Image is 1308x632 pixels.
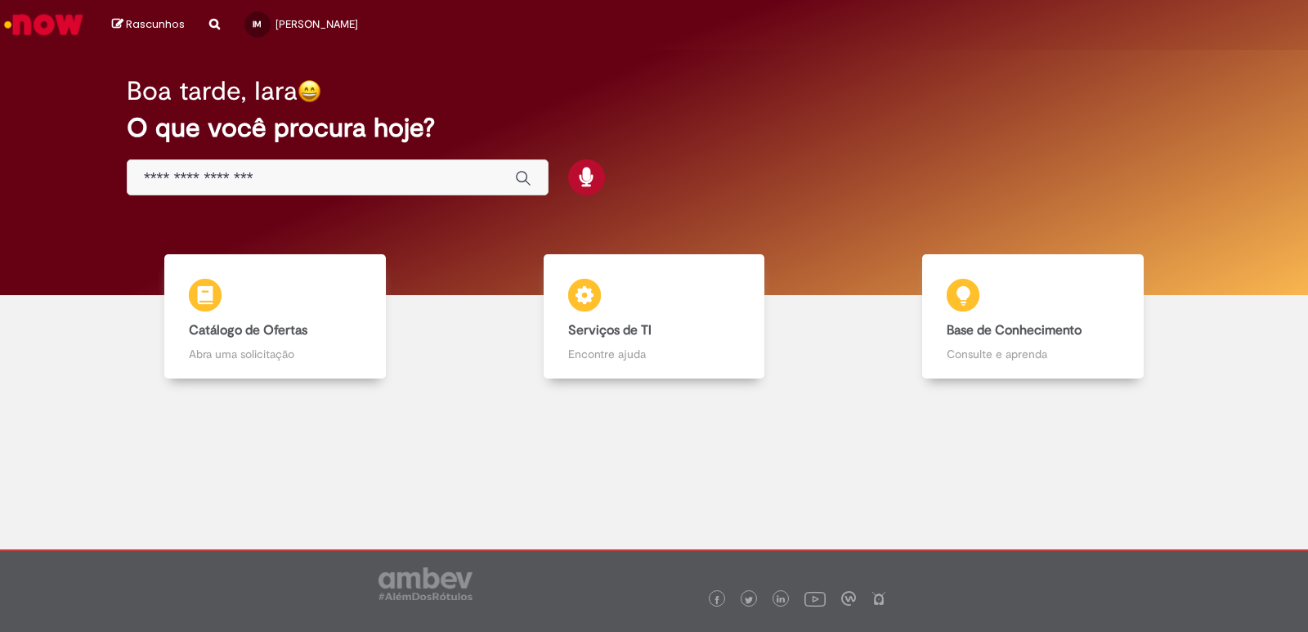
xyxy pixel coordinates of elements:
img: logo_footer_naosei.png [871,591,886,606]
a: Catálogo de Ofertas Abra uma solicitação [86,254,464,379]
img: happy-face.png [298,79,321,103]
p: Encontre ajuda [568,346,741,362]
img: logo_footer_workplace.png [841,591,856,606]
span: [PERSON_NAME] [275,17,358,31]
a: Serviços de TI Encontre ajuda [464,254,843,379]
p: Abra uma solicitação [189,346,361,362]
img: ServiceNow [2,8,86,41]
img: logo_footer_linkedin.png [777,595,785,605]
b: Serviços de TI [568,322,652,338]
img: logo_footer_facebook.png [713,596,721,604]
a: Base de Conhecimento Consulte e aprenda [844,254,1222,379]
img: logo_footer_ambev_rotulo_gray.png [379,567,473,600]
span: IM [253,19,262,29]
img: logo_footer_youtube.png [804,588,826,609]
h2: O que você procura hoje? [127,114,1181,142]
p: Consulte e aprenda [947,346,1119,362]
a: Rascunhos [112,17,185,33]
img: logo_footer_twitter.png [745,596,753,604]
b: Base de Conhecimento [947,322,1082,338]
h2: Boa tarde, Iara [127,77,298,105]
b: Catálogo de Ofertas [189,322,307,338]
span: Rascunhos [126,16,185,32]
